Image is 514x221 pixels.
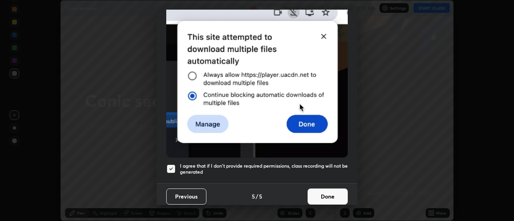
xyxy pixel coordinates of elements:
button: Done [308,189,348,205]
h4: 5 [259,192,262,201]
h5: I agree that if I don't provide required permissions, class recording will not be generated [180,163,348,175]
button: Previous [166,189,206,205]
h4: 5 [252,192,255,201]
h4: / [256,192,258,201]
